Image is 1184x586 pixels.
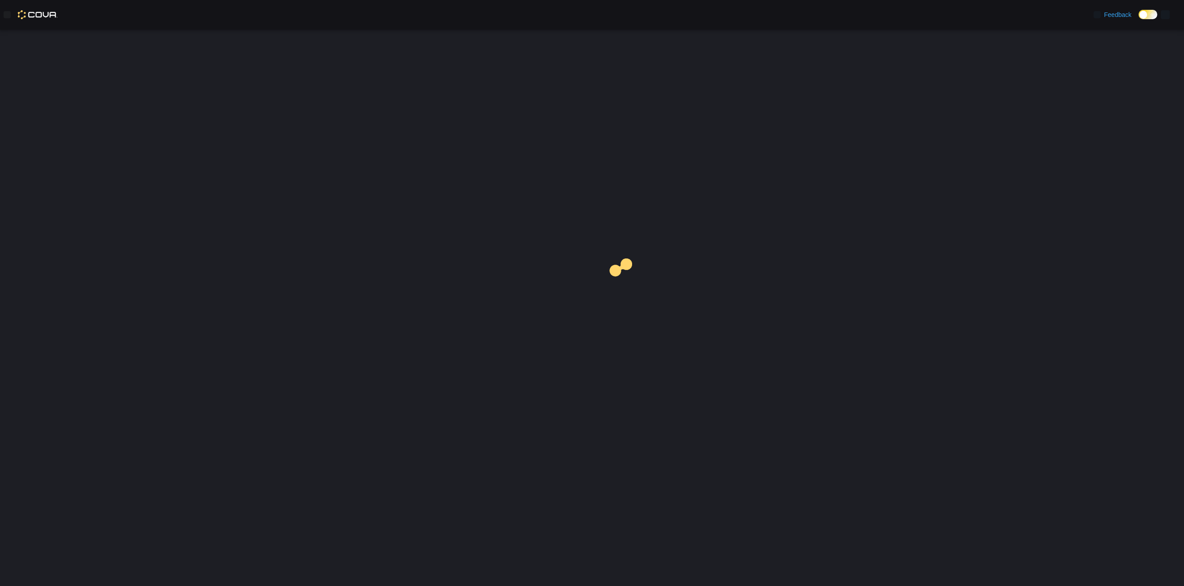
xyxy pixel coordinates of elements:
img: cova-loader [592,252,659,319]
img: Cova [18,10,57,19]
a: Feedback [1090,6,1135,24]
span: Feedback [1104,10,1131,19]
span: Dark Mode [1139,19,1139,20]
input: Dark Mode [1139,10,1157,19]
